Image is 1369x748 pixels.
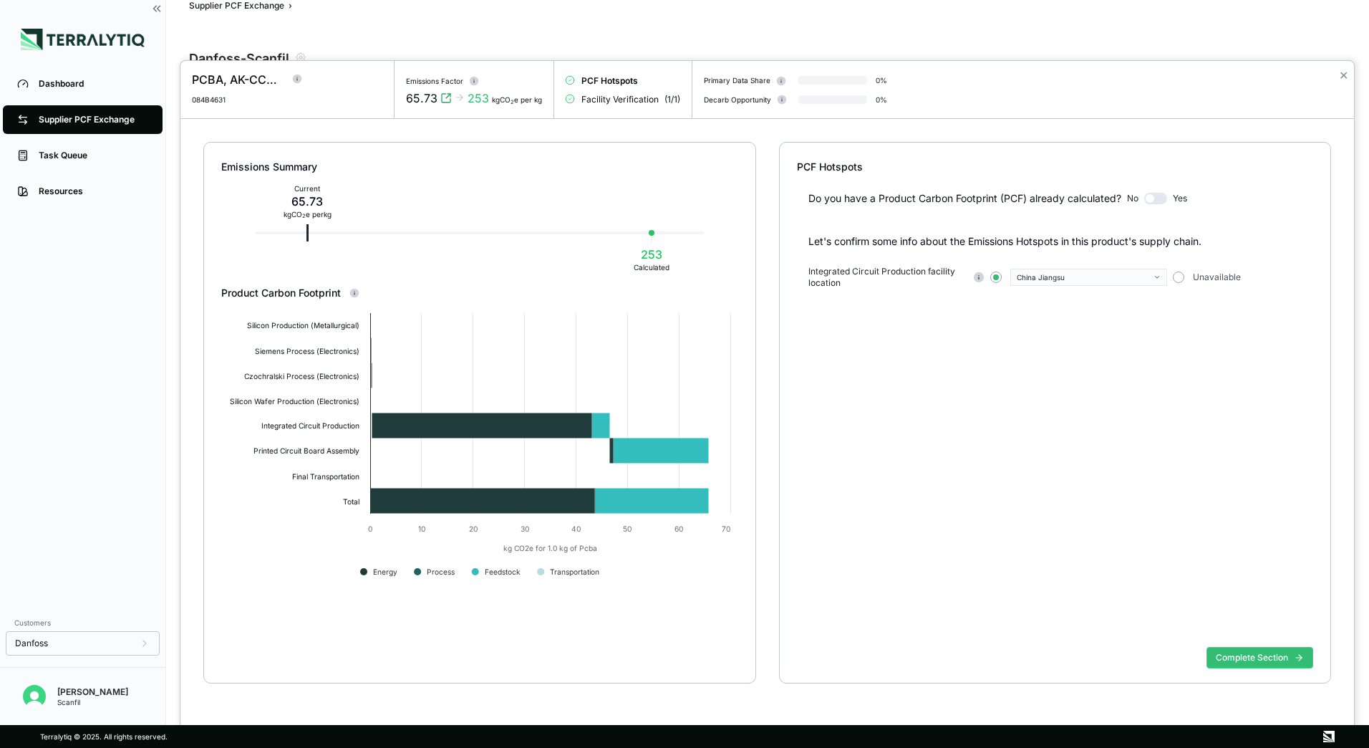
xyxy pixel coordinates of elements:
[1206,647,1313,668] button: Complete Section
[808,191,1121,206] div: Do you have a Product Carbon Footprint (PCF) already calculated?
[368,524,372,533] text: 0
[550,567,599,577] text: Transportation
[808,234,1314,249] p: Let's confirm some info about the Emissions Hotspots in this product's supply chain.
[292,472,359,481] text: Final Transportation
[192,71,284,88] div: PCBA, AK-CC55 SC, Iss.07 Rev.00 HW05
[1339,67,1348,84] button: Close
[261,421,359,431] text: Integrated Circuit Production
[373,567,397,577] text: Energy
[623,524,632,533] text: 50
[571,524,581,533] text: 40
[284,210,332,219] div: kg CO e per kg
[1193,272,1241,283] span: Unavailable
[704,95,771,104] div: Decarb Opportunity
[255,347,359,355] text: Siemens Process (Electronics)
[406,77,463,85] div: Emissions Factor
[503,544,597,553] text: kg CO2e for 1.0 kg of Pcba
[485,567,521,576] text: Feedstock
[343,497,359,506] text: Total
[704,76,770,85] div: Primary Data Share
[1173,193,1187,204] span: Yes
[581,75,638,87] span: PCF Hotspots
[230,397,359,406] text: Silicon Wafer Production (Electronics)
[634,246,669,263] div: 253
[253,446,359,456] text: Printed Circuit Board Assembly
[876,95,887,104] div: 0 %
[1017,273,1151,282] div: China Jiangsu
[418,524,425,533] text: 10
[247,321,359,330] text: Silicon Production (Metallurgical)
[469,524,478,533] text: 20
[797,160,1314,174] div: PCF Hotspots
[511,99,514,105] sub: 2
[581,94,659,105] span: Facility Verification
[221,160,738,174] div: Emissions Summary
[521,524,529,533] text: 30
[192,95,295,104] div: 084B4631
[674,524,683,533] text: 60
[492,95,542,104] div: kgCO e per kg
[1127,193,1138,204] span: No
[284,184,332,193] div: Current
[221,286,738,300] div: Product Carbon Footprint
[468,90,489,107] div: 253
[244,372,359,380] text: Czochralski Process (Electronics)
[808,266,967,289] span: Integrated Circuit Production facility location
[664,94,680,105] span: ( 1 / 1 )
[1010,269,1167,286] button: China Jiangsu
[440,92,452,104] svg: View audit trail
[406,90,437,107] div: 65.73
[876,76,887,85] div: 0 %
[722,524,730,533] text: 70
[302,213,306,219] sub: 2
[427,567,455,576] text: Process
[634,263,669,272] div: Calculated
[284,193,332,210] div: 65.73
